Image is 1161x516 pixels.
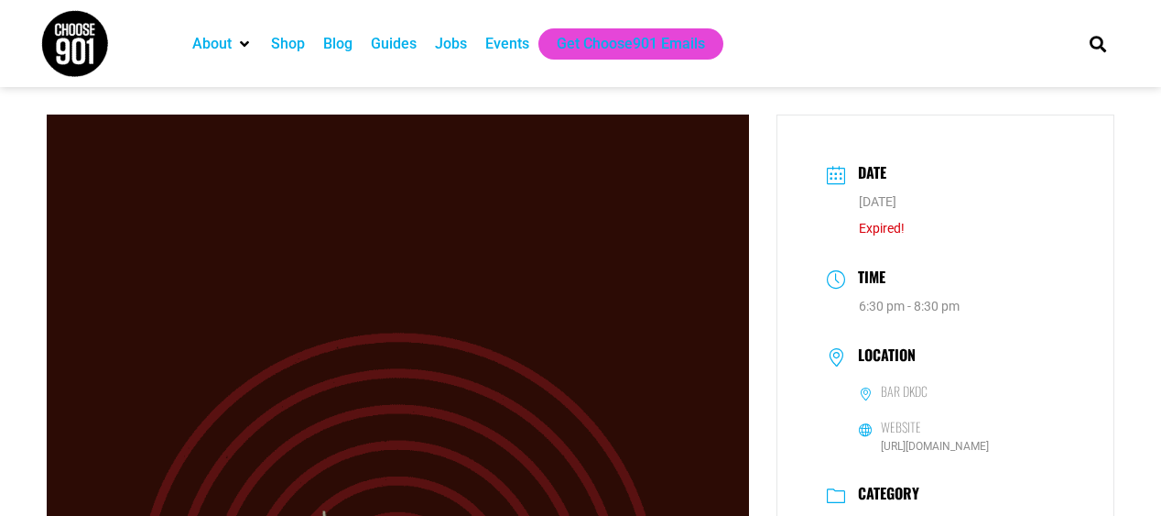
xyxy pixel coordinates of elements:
[557,33,705,55] a: Get Choose901 Emails
[271,33,305,55] a: Shop
[183,28,262,60] div: About
[323,33,353,55] a: Blog
[371,33,417,55] a: Guides
[1083,28,1113,59] div: Search
[881,419,921,435] h6: Website
[881,440,989,453] a: [URL][DOMAIN_NAME]
[485,33,529,55] a: Events
[849,161,886,188] h3: Date
[859,221,905,236] span: Expired!
[881,383,928,400] h6: Bar DKDC
[192,33,232,55] a: About
[183,28,1058,60] nav: Main nav
[849,266,885,292] h3: Time
[435,33,467,55] a: Jobs
[849,485,919,507] h3: Category
[849,346,916,368] h3: Location
[859,299,960,313] abbr: 6:30 pm - 8:30 pm
[859,194,896,209] span: [DATE]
